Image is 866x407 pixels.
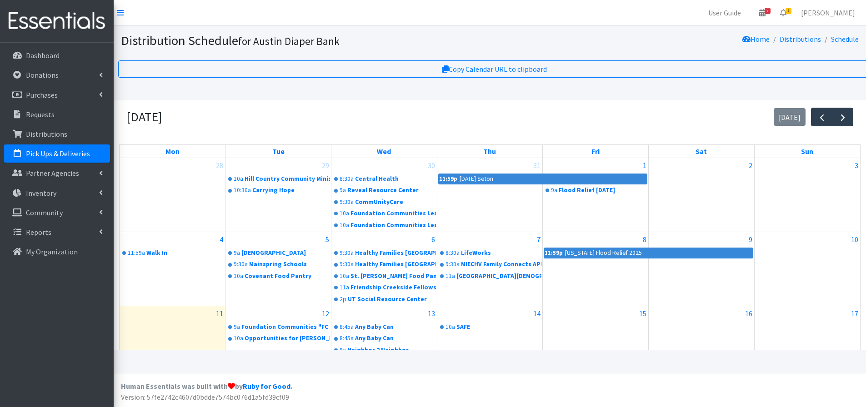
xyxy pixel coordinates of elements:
div: 11a [446,272,455,281]
div: Flood Relief [DATE] [559,186,647,195]
p: Purchases [26,90,58,99]
div: 10a [340,272,349,281]
a: Monday [164,145,181,158]
td: July 30, 2025 [331,158,437,232]
div: Foundation Communities "FC CHI" [241,323,330,332]
div: 11:59p [439,174,458,184]
a: Home [742,35,770,44]
div: 9:30a [340,198,354,207]
div: 8:45a [340,334,354,343]
div: Walk In [146,248,224,258]
td: August 12, 2025 [225,306,331,368]
div: 9a [234,248,240,258]
a: 10aSAFE [438,322,542,333]
div: 8:30a [446,248,460,258]
button: [DATE] [774,108,806,126]
div: St. [PERSON_NAME] Food Pantry [350,272,436,281]
p: Partner Agencies [26,169,79,178]
p: Requests [26,110,55,119]
td: July 29, 2025 [225,158,331,232]
a: August 4, 2025 [218,232,225,247]
div: 9:30a [446,260,460,269]
div: 9a [340,186,346,195]
div: 11:59p [544,248,563,258]
a: 9:30aCommUnityCare [332,197,436,208]
div: 9:30a [340,248,354,258]
a: 9aFoundation Communities "FC CHI" [226,322,330,333]
a: 9aReveal Resource Center [332,185,436,196]
a: 8:45aAny Baby Can [332,322,436,333]
td: August 16, 2025 [649,306,755,368]
p: Reports [26,228,51,237]
div: [DATE] Seton [459,174,494,184]
div: Central Health [355,174,436,184]
div: LifeWorks [461,248,542,258]
a: August 5, 2025 [324,232,331,247]
td: July 31, 2025 [437,158,543,232]
strong: Human Essentials was built with by . [121,382,292,391]
div: 9a [234,323,240,332]
a: Dashboard [4,46,110,65]
a: Thursday [481,145,498,158]
td: August 7, 2025 [437,232,543,306]
div: [US_STATE] Flood Relief 2025 [565,248,642,258]
div: CommUnityCare [355,198,436,207]
td: August 10, 2025 [754,232,860,306]
a: July 28, 2025 [214,158,225,173]
a: 9aFlood Relief [DATE] [544,185,647,196]
td: August 14, 2025 [437,306,543,368]
a: Distributions [780,35,821,44]
small: for Austin Diaper Bank [238,35,340,48]
a: August 9, 2025 [747,232,754,247]
div: Carrying Hope [252,186,330,195]
a: August 12, 2025 [320,306,331,321]
a: 10aOpportunities for [PERSON_NAME] and Burnet Counties [226,333,330,344]
a: 1 [773,4,794,22]
a: August 14, 2025 [531,306,542,321]
div: Neighbor 2 Neighbor [347,346,436,355]
p: Dashboard [26,51,60,60]
a: 2pUT Social Resource Center [332,294,436,305]
a: July 31, 2025 [531,158,542,173]
td: August 15, 2025 [543,306,649,368]
a: 11:59p[US_STATE] Flood Relief 2025 [544,248,753,258]
td: August 4, 2025 [120,232,225,306]
p: Distributions [26,129,67,139]
div: MIECHV Family Connects APH - [GEOGRAPHIC_DATA] [461,260,542,269]
a: Partner Agencies [4,164,110,182]
a: 8:30aLifeWorks [438,248,542,258]
div: 10a [340,221,349,230]
div: 8:30a [340,174,354,184]
a: August 3, 2025 [853,158,860,173]
td: August 3, 2025 [754,158,860,232]
div: 10:30a [234,186,251,195]
a: User Guide [701,4,748,22]
td: August 17, 2025 [754,306,860,368]
div: Mainspring Schools [249,260,330,269]
div: 9:30a [234,260,248,269]
p: Pick Ups & Deliveries [26,149,90,158]
a: Wednesday [375,145,393,158]
a: August 2, 2025 [747,158,754,173]
a: August 17, 2025 [849,306,860,321]
div: Foundation Communities Learning Centers [350,221,436,230]
h2: [DATE] [126,109,162,125]
a: Sunday [799,145,815,158]
div: 10a [234,174,243,184]
a: 9a[DEMOGRAPHIC_DATA] [226,248,330,258]
td: August 5, 2025 [225,232,331,306]
div: SAFE [456,323,542,332]
div: 10a [340,209,349,218]
a: 9:30aMainspring Schools [226,259,330,270]
div: Healthy Families [GEOGRAPHIC_DATA] [355,260,436,269]
a: August 8, 2025 [641,232,648,247]
a: August 10, 2025 [849,232,860,247]
a: 9:30aMIECHV Family Connects APH - [GEOGRAPHIC_DATA] [438,259,542,270]
div: Friendship Creekside Fellowship [350,283,436,292]
a: 10aCovenant Food Pantry [226,271,330,282]
div: [GEOGRAPHIC_DATA][DEMOGRAPHIC_DATA] [456,272,542,281]
a: Donations [4,66,110,84]
a: Ruby for Good [243,382,290,391]
a: Purchases [4,86,110,104]
div: Any Baby Can [355,334,436,343]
